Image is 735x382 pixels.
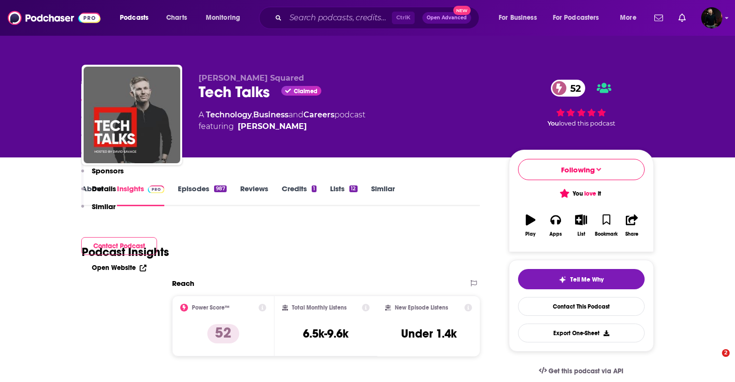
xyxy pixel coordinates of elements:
h3: 6.5k-9.6k [303,326,348,341]
span: loved this podcast [559,120,615,127]
button: Similar [81,202,115,220]
a: Technology [206,110,252,119]
img: Tech Talks [84,67,180,163]
button: Apps [543,208,568,243]
a: Open Website [92,264,146,272]
a: Similar [371,184,395,206]
div: 12 [349,185,357,192]
span: love [584,190,596,198]
div: A podcast [199,109,365,132]
span: For Podcasters [553,11,599,25]
a: Contact This Podcast [518,297,645,316]
h2: Total Monthly Listens [292,304,346,311]
button: open menu [547,10,613,26]
h2: Reach [172,279,194,288]
span: Claimed [294,89,317,94]
span: Ctrl K [392,12,415,24]
button: open menu [113,10,161,26]
span: [PERSON_NAME] Squared [199,73,304,83]
a: Show notifications dropdown [650,10,667,26]
button: List [568,208,593,243]
div: 1 [312,185,317,192]
div: 52Youloved this podcast [509,73,654,133]
a: David Savage [238,121,307,132]
button: Export One-Sheet [518,324,645,342]
a: Careers [303,110,334,119]
span: Charts [166,11,187,25]
span: Tell Me Why [570,276,604,283]
a: Reviews [240,184,268,206]
h2: Power Score™ [192,304,230,311]
div: Search podcasts, credits, & more... [268,7,489,29]
iframe: Intercom live chat [702,349,725,372]
span: Get this podcast via API [548,367,623,375]
img: Podchaser - Follow, Share and Rate Podcasts [8,9,101,27]
span: Podcasts [120,11,148,25]
span: featuring [199,121,365,132]
span: You [548,120,559,127]
h3: Under 1.4k [401,326,457,341]
button: open menu [613,10,649,26]
span: For Business [499,11,537,25]
span: and [288,110,303,119]
button: You love it [518,184,645,203]
div: List [577,231,585,237]
h2: New Episode Listens [395,304,448,311]
div: Bookmark [595,231,618,237]
button: Show profile menu [701,7,722,28]
button: Share [619,208,644,243]
img: tell me why sparkle [559,276,566,283]
button: open menu [199,10,253,26]
button: Contact Podcast [81,237,157,255]
div: Play [525,231,535,237]
span: Open Advanced [427,15,467,20]
button: Following [518,159,645,180]
div: 987 [214,185,226,192]
div: Share [625,231,638,237]
span: Following [561,165,595,174]
button: tell me why sparkleTell Me Why [518,269,645,289]
span: 2 [722,349,730,357]
a: Show notifications dropdown [675,10,690,26]
button: Bookmark [594,208,619,243]
div: Apps [549,231,562,237]
input: Search podcasts, credits, & more... [286,10,392,26]
a: 52 [551,80,586,97]
a: Charts [160,10,193,26]
span: Monitoring [206,11,240,25]
p: Similar [92,202,115,211]
img: User Profile [701,7,722,28]
span: New [453,6,471,15]
span: You it [561,190,601,198]
button: open menu [492,10,549,26]
a: Lists12 [330,184,357,206]
p: 52 [207,324,239,343]
a: Business [253,110,288,119]
button: Details [81,184,116,202]
a: Episodes987 [178,184,226,206]
span: Logged in as davidajsavage [701,7,722,28]
span: 52 [561,80,586,97]
a: Credits1 [282,184,317,206]
button: Play [518,208,543,243]
span: More [620,11,636,25]
button: Open AdvancedNew [422,12,471,24]
p: Details [92,184,116,193]
span: , [252,110,253,119]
